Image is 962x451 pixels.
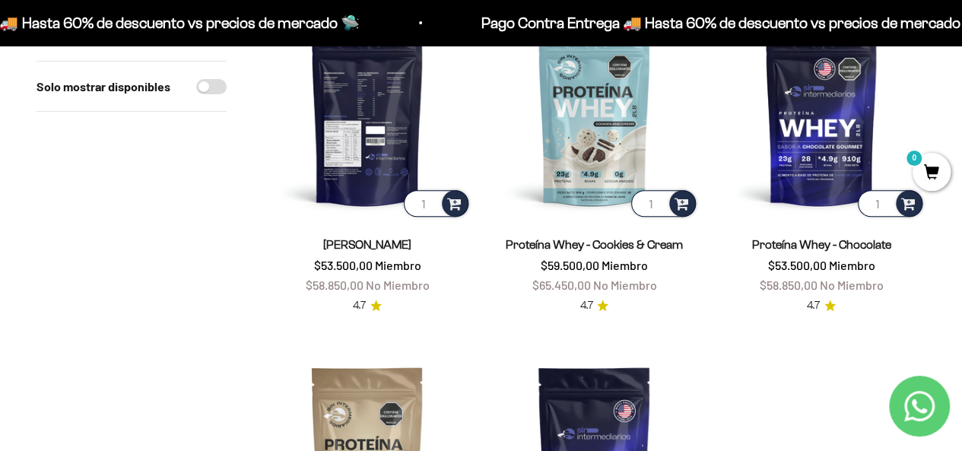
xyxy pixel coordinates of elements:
mark: 0 [905,149,923,167]
label: Solo mostrar disponibles [37,77,170,97]
span: 4.7 [579,297,592,314]
span: No Miembro [592,278,656,292]
span: Miembro [375,258,421,272]
a: Proteína Whey - Chocolate [751,238,891,251]
span: Miembro [602,258,648,272]
span: $58.850,00 [306,278,364,292]
a: 0 [913,165,951,182]
span: $65.450,00 [532,278,590,292]
span: $58.850,00 [759,278,817,292]
a: 4.74.7 de 5.0 estrellas [579,297,608,314]
img: Proteína Whey - Vainilla [263,11,471,220]
a: 4.74.7 de 5.0 estrellas [353,297,382,314]
span: No Miembro [366,278,430,292]
span: No Miembro [819,278,883,292]
span: 4.7 [807,297,820,314]
span: $53.500,00 [767,258,826,272]
a: Proteína Whey - Cookies & Cream [506,238,683,251]
span: $53.500,00 [314,258,373,272]
span: Miembro [828,258,875,272]
a: 4.74.7 de 5.0 estrellas [807,297,836,314]
span: 4.7 [353,297,366,314]
span: $59.500,00 [541,258,599,272]
a: [PERSON_NAME] [323,238,411,251]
